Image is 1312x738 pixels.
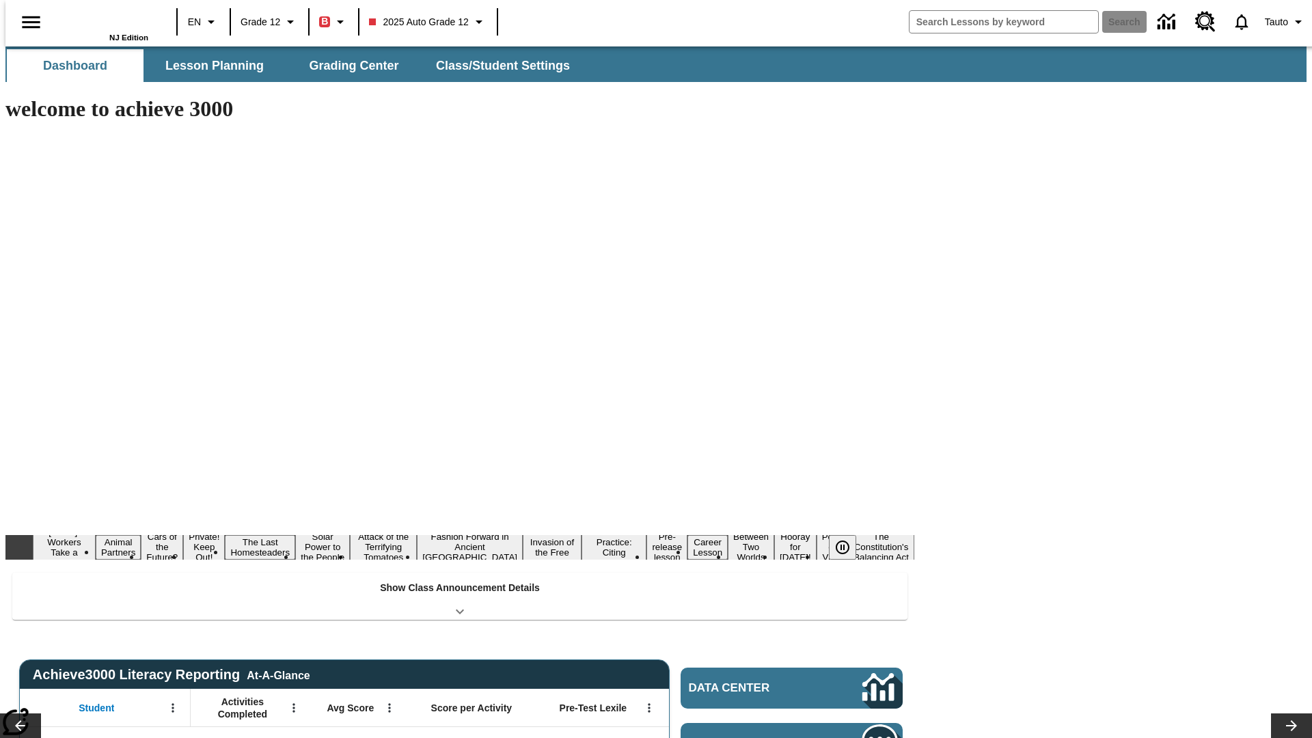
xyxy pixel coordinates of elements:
a: Data Center [1149,3,1187,41]
div: SubNavbar [5,46,1307,82]
span: Pre-Test Lexile [560,702,627,714]
button: Slide 7 Attack of the Terrifying Tomatoes [350,530,417,564]
button: Slide 1 Labor Day: Workers Take a Stand [33,525,96,570]
button: Slide 15 Point of View [817,530,848,564]
input: search field [910,11,1098,33]
div: At-A-Glance [247,667,310,682]
span: NJ Edition [109,33,148,42]
button: Lesson carousel, Next [1271,713,1312,738]
span: Activities Completed [197,696,288,720]
button: Slide 10 Mixed Practice: Citing Evidence [582,525,646,570]
button: Language: EN, Select a language [182,10,225,34]
button: Slide 4 Private! Keep Out! [183,530,225,564]
button: Slide 3 Cars of the Future? [141,530,183,564]
a: Home [59,6,148,33]
button: Grade: Grade 12, Select a grade [235,10,304,34]
button: Class/Student Settings [425,49,581,82]
a: Resource Center, Will open in new tab [1187,3,1224,40]
span: Student [79,702,114,714]
button: Slide 14 Hooray for Constitution Day! [774,530,817,564]
span: Avg Score [327,702,374,714]
button: Profile/Settings [1259,10,1312,34]
button: Open Menu [284,698,304,718]
button: Open side menu [11,2,51,42]
p: Show Class Announcement Details [380,581,540,595]
button: Boost Class color is red. Change class color [314,10,354,34]
button: Slide 6 Solar Power to the People [295,530,350,564]
button: Slide 16 The Constitution's Balancing Act [848,530,914,564]
h1: welcome to achieve 3000 [5,96,914,122]
span: Data Center [689,681,817,695]
button: Grading Center [286,49,422,82]
button: Slide 8 Fashion Forward in Ancient Rome [417,530,523,564]
button: Dashboard [7,49,143,82]
div: Pause [829,535,870,560]
button: Pause [829,535,856,560]
button: Open Menu [379,698,400,718]
span: B [321,13,328,30]
span: Lesson Planning [165,58,264,74]
span: Dashboard [43,58,107,74]
span: 2025 Auto Grade 12 [369,15,468,29]
span: Grade 12 [241,15,280,29]
a: Notifications [1224,4,1259,40]
span: Tauto [1265,15,1288,29]
span: EN [188,15,201,29]
div: SubNavbar [5,49,582,82]
span: Class/Student Settings [436,58,570,74]
button: Slide 2 Animal Partners [96,535,141,560]
button: Slide 5 The Last Homesteaders [225,535,295,560]
button: Slide 9 The Invasion of the Free CD [523,525,582,570]
button: Lesson Planning [146,49,283,82]
button: Slide 11 Pre-release lesson [646,530,687,564]
button: Slide 12 Career Lesson [687,535,728,560]
button: Class: 2025 Auto Grade 12, Select your class [364,10,492,34]
a: Data Center [681,668,903,709]
button: Open Menu [639,698,659,718]
span: Achieve3000 Literacy Reporting [33,667,310,683]
span: Grading Center [309,58,398,74]
div: Home [59,5,148,42]
div: Show Class Announcement Details [12,573,907,620]
span: Score per Activity [431,702,512,714]
button: Open Menu [163,698,183,718]
button: Slide 13 Between Two Worlds [728,530,774,564]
